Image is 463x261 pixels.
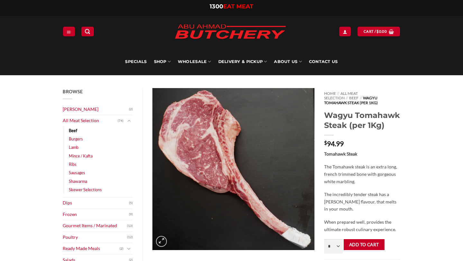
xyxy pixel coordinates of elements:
span: Browse [63,89,83,94]
a: Wholesale [178,48,211,75]
span: 1300 [210,3,223,10]
a: Dips [63,197,129,209]
a: Ribs [69,160,77,168]
span: (13) [127,221,133,231]
bdi: 0.00 [377,29,387,33]
span: // [360,95,362,100]
p: The incredibly tender steak has a [PERSON_NAME] flavour, that melts in your mouth. [324,191,400,213]
a: All Meat Selection [63,115,118,126]
a: SHOP [154,48,171,75]
a: Ready Made Meals [63,243,120,254]
a: Login [339,27,351,36]
img: Abu Ahmad Butchery [169,20,291,44]
a: Frozen [63,209,129,220]
a: Specials [125,48,147,75]
span: Cart / [364,29,387,34]
a: View cart [358,27,400,36]
span: (9) [129,210,133,219]
span: Wagyu Tomahawk Steak (per 1Kg) [324,95,378,105]
a: Shawarma [69,177,87,185]
a: Lamb [69,143,78,151]
a: Sausages [69,168,85,177]
span: (12) [127,232,133,242]
a: Mince / Kafta [69,152,93,160]
a: Menu [63,27,75,36]
a: Zoom [156,236,167,247]
p: When prepared well, provides the ultimate robust culinary experience. [324,219,400,233]
button: Toggle [125,245,133,252]
a: Beef [349,95,359,100]
a: Beef [69,126,77,135]
a: Gourmet Items / Marinated [63,220,127,231]
span: $ [377,29,379,34]
button: Toggle [125,117,133,124]
span: (2) [120,244,123,254]
span: (5) [129,198,133,208]
strong: Tomahawk Steak [324,151,357,157]
a: Delivery & Pickup [218,48,267,75]
a: All Meat Selection [324,91,358,100]
a: Poultry [63,232,127,243]
a: Contact Us [309,48,338,75]
p: The Tomahawk steak is an extra long, french trimmed bone with gorgeous white marbling. [324,163,400,185]
button: Add to cart [344,239,385,250]
a: 1300EAT MEAT [210,3,253,10]
a: Search [81,27,94,36]
a: Skewer Selections [69,185,102,194]
bdi: 94.99 [324,139,344,148]
span: $ [324,140,327,145]
a: About Us [274,48,302,75]
span: (74) [118,116,123,126]
span: EAT MEAT [223,3,253,10]
span: (2) [129,104,133,114]
h1: Wagyu Tomahawk Steak (per 1Kg) [324,110,400,130]
a: Burgers [69,135,83,143]
img: Wagyu Tomahawk Steak (per 1Kg) [152,88,314,250]
span: // [346,95,348,100]
a: [PERSON_NAME] [63,104,129,115]
a: Home [324,91,336,96]
span: // [337,91,339,96]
